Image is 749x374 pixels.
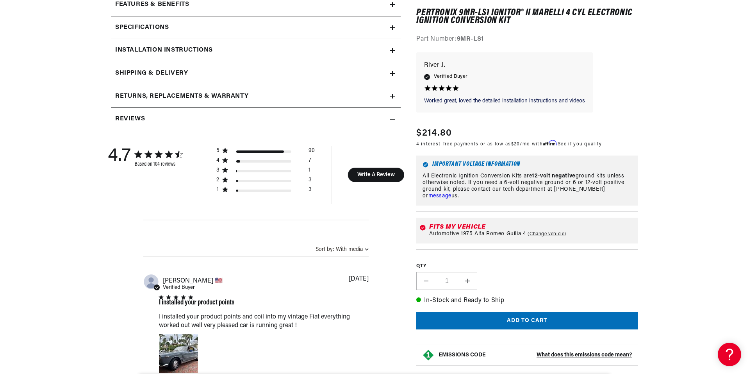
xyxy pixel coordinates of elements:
[558,142,602,147] a: See if you qualify - Learn more about Affirm Financing (opens in modal)
[309,177,312,186] div: 3
[424,60,585,71] p: River J.
[159,299,234,306] div: I installed your product points
[216,147,315,157] div: 5 star by 90 reviews
[543,140,556,146] span: Affirm
[309,186,312,196] div: 3
[416,127,452,141] span: $214.80
[429,224,635,231] div: Fits my vehicle
[457,36,484,43] strong: 9MR-LS1
[416,312,638,330] button: Add to cart
[424,97,585,105] p: Worked great, loved the detailed installation instructions and videos
[216,167,315,177] div: 3 star by 1 reviews
[111,39,401,62] summary: Installation instructions
[511,142,520,147] span: $20
[163,285,195,290] span: Verified Buyer
[423,173,631,199] p: All Electronic Ignition Conversion Kits are ground kits unless otherwise noted. If you need a 6-v...
[428,193,451,199] a: message
[216,167,219,174] div: 3
[309,157,311,167] div: 7
[434,73,467,81] span: Verified Buyer
[111,62,401,85] summary: Shipping & Delivery
[163,277,223,284] span: Stephen M.
[108,146,131,167] div: 4.7
[439,353,486,358] strong: EMISSIONS CODE
[316,247,334,252] span: Sort by:
[111,85,401,108] summary: Returns, Replacements & Warranty
[336,247,363,252] div: With media
[416,296,638,306] p: In-Stock and Ready to Ship
[429,231,526,238] span: Automotive 1975 Alfa Romeo Guilia 4
[422,349,435,362] img: Emissions code
[423,162,631,168] h6: Important Voltage Information
[111,108,401,131] summary: Reviews
[115,45,213,55] h2: Installation instructions
[216,186,315,196] div: 1 star by 3 reviews
[115,68,188,79] h2: Shipping & Delivery
[159,334,198,373] div: Image of Review by Stephen M. on 03 mars 23 number 1
[309,167,310,177] div: 1
[416,141,602,148] p: 4 interest-free payments or as low as /mo with .
[537,353,632,358] strong: What does this emissions code mean?
[115,114,145,124] h2: Reviews
[439,352,632,359] button: EMISSIONS CODEWhat does this emissions code mean?
[416,35,638,45] div: Part Number:
[111,16,401,39] summary: Specifications
[316,247,369,252] button: Sort by:With media
[348,168,404,182] button: Write A Review
[115,91,248,102] h2: Returns, Replacements & Warranty
[416,9,638,25] h1: PerTronix 9MR-LS1 Ignitor® II Marelli 4 cyl Electronic Ignition Conversion Kit
[416,263,638,270] label: QTY
[216,186,219,193] div: 1
[216,157,219,164] div: 4
[216,177,315,186] div: 2 star by 3 reviews
[216,147,219,154] div: 5
[528,231,566,238] a: Change vehicle
[309,147,315,157] div: 90
[135,161,182,167] div: Based on 104 reviews
[349,276,369,282] div: [DATE]
[532,173,576,179] strong: 12-volt negative
[216,157,315,167] div: 4 star by 7 reviews
[216,177,219,184] div: 2
[115,23,169,33] h2: Specifications
[159,295,234,299] div: 5 star rating out of 5 stars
